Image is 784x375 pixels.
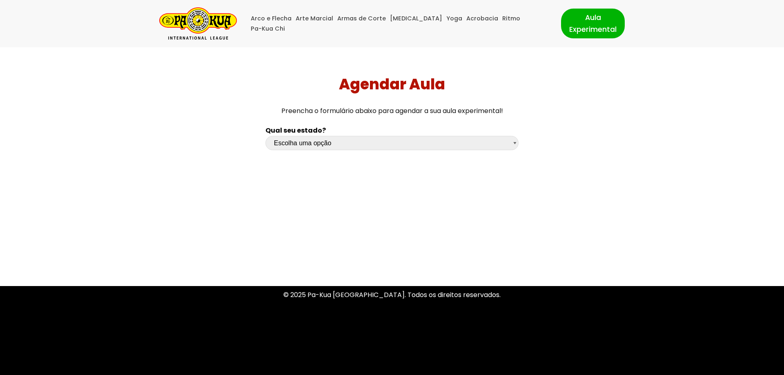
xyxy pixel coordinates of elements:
[159,7,237,40] a: Pa-Kua Brasil Uma Escola de conhecimentos orientais para toda a família. Foco, habilidade concent...
[3,75,781,93] h1: Agendar Aula
[561,9,625,38] a: Aula Experimental
[356,324,429,334] a: Política de Privacidade
[3,105,781,116] p: Preencha o formulário abaixo para agendar a sua aula experimental!
[466,13,498,24] a: Acrobacia
[251,13,292,24] a: Arco e Flecha
[249,13,549,34] div: Menu primário
[390,13,442,24] a: [MEDICAL_DATA]
[159,360,176,369] a: Neve
[265,126,326,135] b: Qual seu estado?
[208,360,243,369] a: WordPress
[159,289,625,300] p: © 2025 Pa-Kua [GEOGRAPHIC_DATA]. Todos os direitos reservados.
[296,13,333,24] a: Arte Marcial
[446,13,462,24] a: Yoga
[159,359,243,370] p: | Movido a
[502,13,520,24] a: Ritmo
[337,13,386,24] a: Armas de Corte
[251,24,285,34] a: Pa-Kua Chi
